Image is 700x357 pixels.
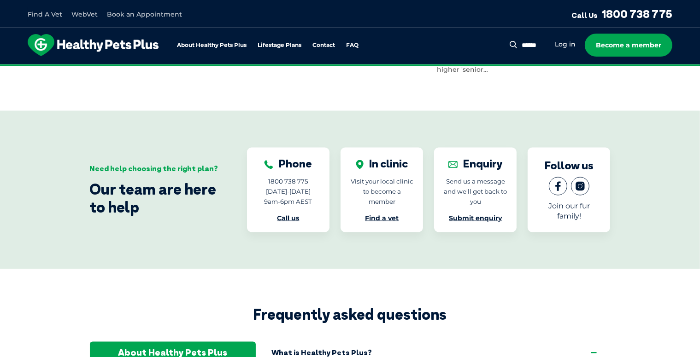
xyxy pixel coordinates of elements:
div: Phone [264,157,312,170]
span: 9am-6pm AEST [264,198,312,205]
span: 1800 738 775 [268,178,308,185]
span: Visit your local clinic to become a member [351,178,413,205]
button: Search [508,40,519,49]
span: Proactive, preventative wellness program designed to keep your pet healthier and happier for longer [178,64,522,73]
img: Phone [264,160,273,169]
a: Book an Appointment [107,10,182,18]
a: Contact [312,42,335,48]
a: FAQ [346,42,359,48]
a: Lifestage Plans [258,42,301,48]
a: Find A Vet [28,10,62,18]
a: Log in [555,40,576,49]
img: Enquiry [448,160,458,169]
img: hpp-logo [28,34,159,56]
a: WebVet [71,10,98,18]
div: In clinic [356,157,408,170]
h2: Frequently asked questions [90,306,611,323]
a: Submit enquiry [449,214,502,222]
span: [DATE]-[DATE] [266,188,311,195]
a: Call us [277,214,299,222]
div: Enquiry [448,157,503,170]
a: About Healthy Pets Plus [177,42,247,48]
p: Join our fur family! [537,201,601,221]
div: Follow us [545,159,594,172]
a: Find a vet [365,214,399,222]
img: In clinic [356,160,364,169]
span: Call Us [571,11,598,20]
span: Send us a message and we'll get back to you [444,178,507,205]
div: Need help choosing the right plan? [90,164,219,173]
a: Become a member [585,34,672,57]
a: Call Us1800 738 775 [571,7,672,21]
div: Our team are here to help [90,180,219,216]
